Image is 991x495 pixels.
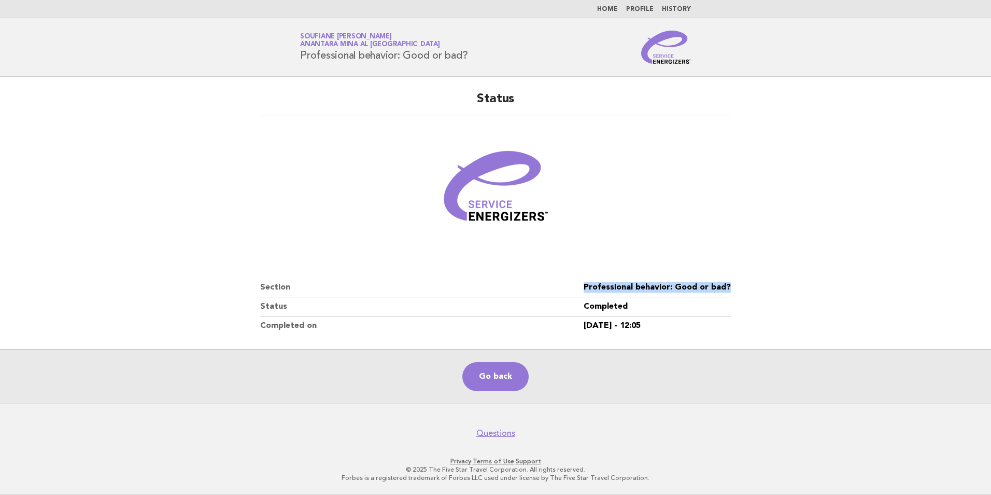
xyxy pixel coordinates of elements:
dd: Professional behavior: Good or bad? [584,278,731,297]
p: © 2025 The Five Star Travel Corporation. All rights reserved. [178,465,813,474]
a: Support [516,458,541,465]
a: Questions [476,428,515,438]
a: Go back [462,362,529,391]
h2: Status [260,91,731,116]
dd: [DATE] - 12:05 [584,317,731,335]
dd: Completed [584,297,731,317]
a: Soufiane [PERSON_NAME]Anantara Mina al [GEOGRAPHIC_DATA] [300,33,440,48]
img: Verified [433,129,558,253]
a: Profile [626,6,654,12]
dt: Completed on [260,317,584,335]
a: Home [597,6,618,12]
a: Terms of Use [473,458,514,465]
p: · · [178,457,813,465]
p: Forbes is a registered trademark of Forbes LLC used under license by The Five Star Travel Corpora... [178,474,813,482]
span: Anantara Mina al [GEOGRAPHIC_DATA] [300,42,440,48]
dt: Section [260,278,584,297]
img: Service Energizers [641,31,691,64]
a: Privacy [450,458,471,465]
dt: Status [260,297,584,317]
a: History [662,6,691,12]
h1: Professional behavior: Good or bad? [300,34,468,61]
